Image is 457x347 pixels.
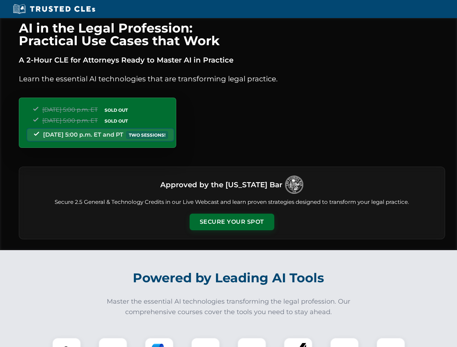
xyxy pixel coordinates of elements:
span: SOLD OUT [102,106,130,114]
span: SOLD OUT [102,117,130,125]
p: Learn the essential AI technologies that are transforming legal practice. [19,73,445,85]
h1: AI in the Legal Profession: Practical Use Cases that Work [19,22,445,47]
button: Secure Your Spot [190,214,274,230]
p: Master the essential AI technologies transforming the legal profession. Our comprehensive courses... [102,296,355,317]
p: A 2-Hour CLE for Attorneys Ready to Master AI in Practice [19,54,445,66]
img: Trusted CLEs [11,4,97,14]
span: [DATE] 5:00 p.m. ET [42,106,98,113]
p: Secure 2.5 General & Technology Credits in our Live Webcast and learn proven strategies designed ... [28,198,436,206]
h2: Powered by Leading AI Tools [28,265,429,291]
img: Logo [285,176,303,194]
h3: Approved by the [US_STATE] Bar [160,178,282,191]
span: [DATE] 5:00 p.m. ET [42,117,98,124]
